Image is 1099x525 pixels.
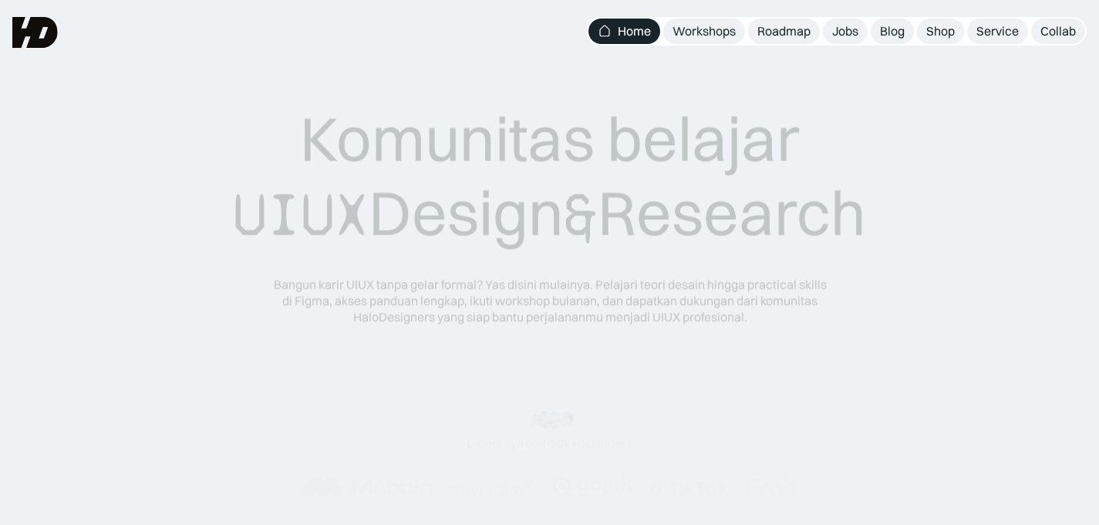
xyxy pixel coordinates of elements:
a: Workshops [663,19,745,44]
a: Home [588,19,660,44]
span: & [564,178,598,252]
div: Service [976,23,1019,39]
span: UIUX [233,178,369,252]
div: Komunitas belajar Design Research [233,101,866,252]
a: Blog [871,19,914,44]
span: 50k+ [550,435,578,451]
div: Collab [1040,23,1076,39]
a: Jobs [823,19,868,44]
a: Service [967,19,1028,44]
div: Jobs [832,23,858,39]
div: Workshops [673,23,736,39]
div: Blog [880,23,905,39]
a: Roadmap [748,19,820,44]
div: Roadmap [757,23,811,39]
div: Bangun karir UIUX tanpa gelar formal? Yas disini mulainya. Pelajari teori desain hingga practical... [272,276,828,324]
div: Shop [926,23,955,39]
div: Dipercaya oleh designers [467,435,632,452]
a: Shop [917,19,964,44]
a: Collab [1031,19,1085,44]
div: Home [618,23,651,39]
